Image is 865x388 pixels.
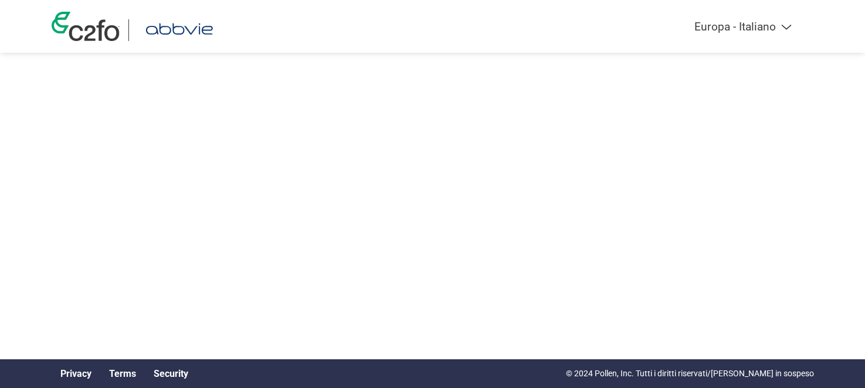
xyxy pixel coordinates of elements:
img: c2fo logo [52,12,120,41]
img: AbbVie [138,19,221,41]
a: Privacy [60,368,91,379]
p: © 2024 Pollen, Inc. Tutti i diritti riservati/[PERSON_NAME] in sospeso [566,367,814,380]
a: Security [154,368,188,379]
a: Terms [109,368,136,379]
